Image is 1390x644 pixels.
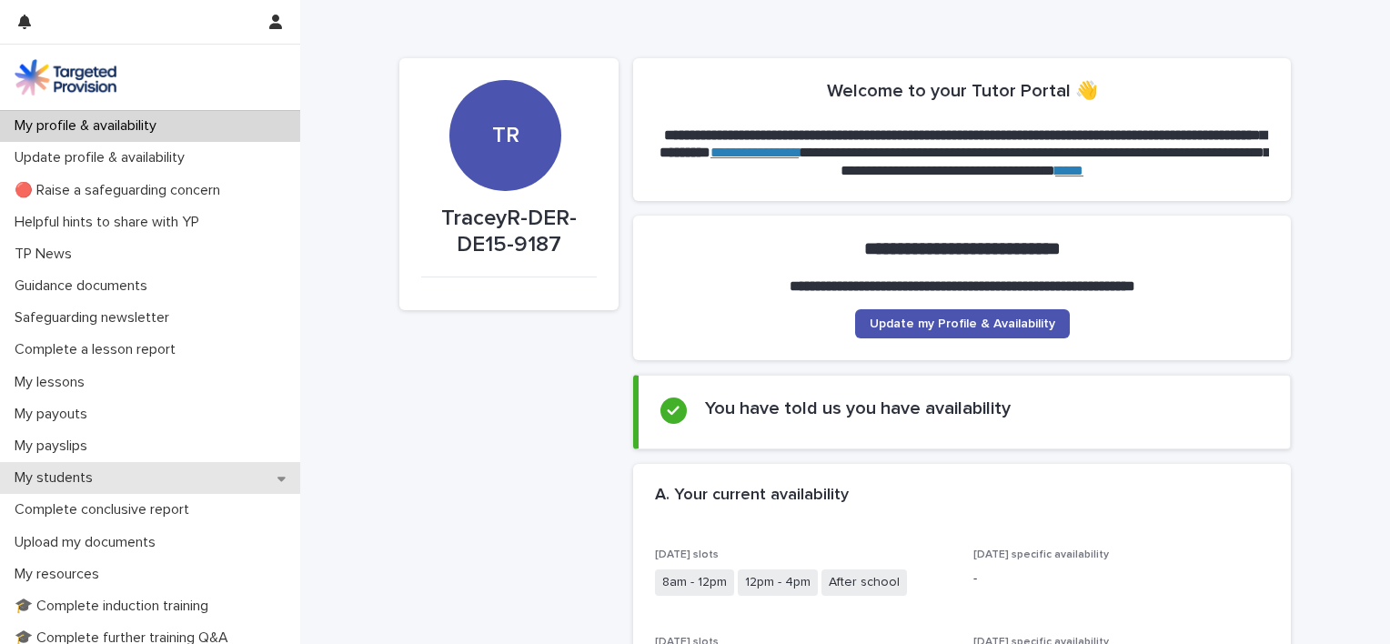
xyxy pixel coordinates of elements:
h2: You have told us you have availability [705,397,1011,419]
h2: Welcome to your Tutor Portal 👋 [827,80,1098,102]
p: TraceyR-DER-DE15-9187 [421,206,597,258]
span: Update my Profile & Availability [870,317,1055,330]
p: My lessons [7,374,99,391]
h2: A. Your current availability [655,486,849,506]
p: Guidance documents [7,277,162,295]
p: 🔴 Raise a safeguarding concern [7,182,235,199]
p: My payouts [7,406,102,423]
p: Safeguarding newsletter [7,309,184,327]
p: Complete a lesson report [7,341,190,358]
a: Update my Profile & Availability [855,309,1070,338]
div: TR [449,12,560,149]
p: 🎓 Complete induction training [7,598,223,615]
p: My students [7,469,107,487]
span: After school [821,569,907,596]
p: - [973,569,1270,589]
p: My resources [7,566,114,583]
span: [DATE] slots [655,549,719,560]
p: Helpful hints to share with YP [7,214,214,231]
img: M5nRWzHhSzIhMunXDL62 [15,59,116,96]
p: TP News [7,246,86,263]
p: My profile & availability [7,117,171,135]
span: 12pm - 4pm [738,569,818,596]
p: Update profile & availability [7,149,199,166]
span: 8am - 12pm [655,569,734,596]
p: Complete conclusive report [7,501,204,518]
p: Upload my documents [7,534,170,551]
p: My payslips [7,438,102,455]
span: [DATE] specific availability [973,549,1109,560]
